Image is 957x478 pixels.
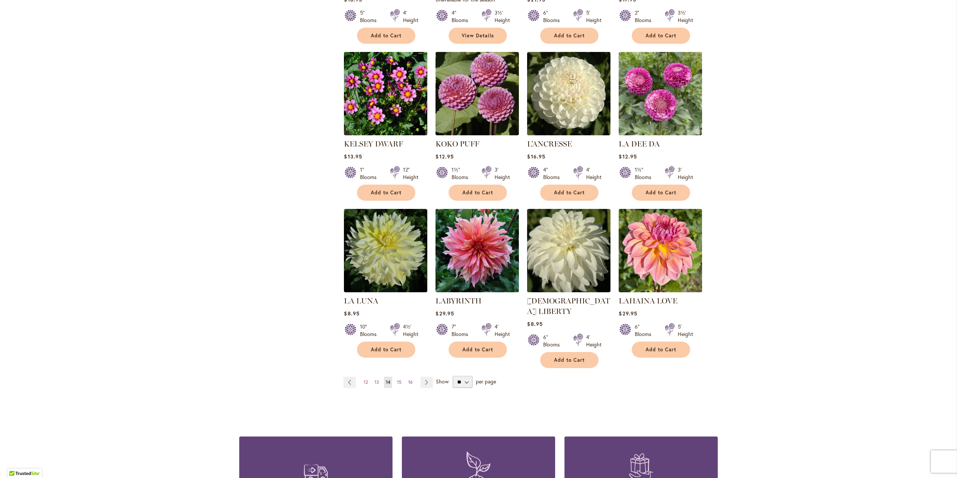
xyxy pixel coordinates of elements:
a: 13 [373,377,381,388]
a: L'ANCRESSE [527,139,572,148]
a: L'ANCRESSE [527,130,610,137]
button: Add to Cart [632,342,690,358]
a: LABYRINTH [436,296,481,305]
span: Add to Cart [371,189,401,196]
button: Add to Cart [449,185,507,201]
a: LAHAINA LOVE [619,287,702,294]
div: 2" Blooms [635,9,656,24]
button: Add to Cart [632,28,690,44]
button: Add to Cart [357,342,415,358]
div: 1" Blooms [360,166,381,181]
div: 4' Height [495,323,510,338]
div: 4' Height [586,166,601,181]
button: Add to Cart [632,185,690,201]
a: LAHAINA LOVE [619,296,677,305]
div: 10" Blooms [360,323,381,338]
span: $29.95 [436,310,454,317]
span: $13.95 [344,153,362,160]
a: 16 [406,377,415,388]
span: Add to Cart [371,33,401,39]
span: Add to Cart [554,357,585,363]
iframe: Launch Accessibility Center [6,451,27,472]
button: Add to Cart [540,352,598,368]
span: 15 [397,379,401,385]
span: $8.95 [527,320,542,327]
span: 14 [386,379,390,385]
div: 5' Height [586,9,601,24]
div: 12" Height [403,166,418,181]
a: LADY LIBERTY [527,287,610,294]
a: La Dee Da [619,130,702,137]
span: 13 [375,379,379,385]
span: $12.95 [436,153,453,160]
span: $12.95 [619,153,637,160]
span: Add to Cart [646,346,676,353]
div: 4" Blooms [452,9,473,24]
div: 6" Blooms [543,333,564,348]
img: LADY LIBERTY [527,209,610,292]
div: 5" Blooms [360,9,381,24]
a: KELSEY DWARF [344,139,403,148]
img: LAHAINA LOVE [619,209,702,292]
div: 6" Blooms [543,9,564,24]
a: KOKO PUFF [436,130,519,137]
div: 3½' Height [495,9,510,24]
span: Add to Cart [646,33,676,39]
a: La Luna [344,287,427,294]
a: View Details [449,28,507,44]
img: KOKO PUFF [436,52,519,135]
img: KELSEY DWARF [344,52,427,135]
div: 7" Blooms [452,323,473,338]
img: Labyrinth [436,209,519,292]
span: Show [436,378,449,385]
a: [DEMOGRAPHIC_DATA] LIBERTY [527,296,610,316]
div: 3' Height [495,166,510,181]
span: Add to Cart [554,33,585,39]
span: View Details [462,33,494,39]
div: 4' Height [586,333,601,348]
span: $29.95 [619,310,637,317]
a: 15 [395,377,403,388]
img: La Dee Da [619,52,702,135]
span: 12 [364,379,368,385]
button: Add to Cart [540,28,598,44]
span: 16 [408,379,413,385]
span: $16.95 [527,153,545,160]
div: 6" Blooms [635,323,656,338]
button: Add to Cart [449,342,507,358]
span: Add to Cart [462,189,493,196]
div: 5' Height [678,323,693,338]
span: Add to Cart [462,346,493,353]
span: $8.95 [344,310,359,317]
a: KOKO PUFF [436,139,479,148]
div: 1½" Blooms [452,166,473,181]
span: Add to Cart [554,189,585,196]
img: La Luna [344,209,427,292]
a: Labyrinth [436,287,519,294]
span: Add to Cart [371,346,401,353]
a: LA DEE DA [619,139,660,148]
div: 1½" Blooms [635,166,656,181]
span: per page [476,378,496,385]
div: 4" Blooms [543,166,564,181]
div: 3' Height [678,166,693,181]
a: KELSEY DWARF [344,130,427,137]
a: 12 [362,377,370,388]
img: L'ANCRESSE [527,52,610,135]
div: 4' Height [403,9,418,24]
button: Add to Cart [357,28,415,44]
a: LA LUNA [344,296,378,305]
span: Add to Cart [646,189,676,196]
button: Add to Cart [357,185,415,201]
button: Add to Cart [540,185,598,201]
div: 3½' Height [678,9,693,24]
div: 4½' Height [403,323,418,338]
